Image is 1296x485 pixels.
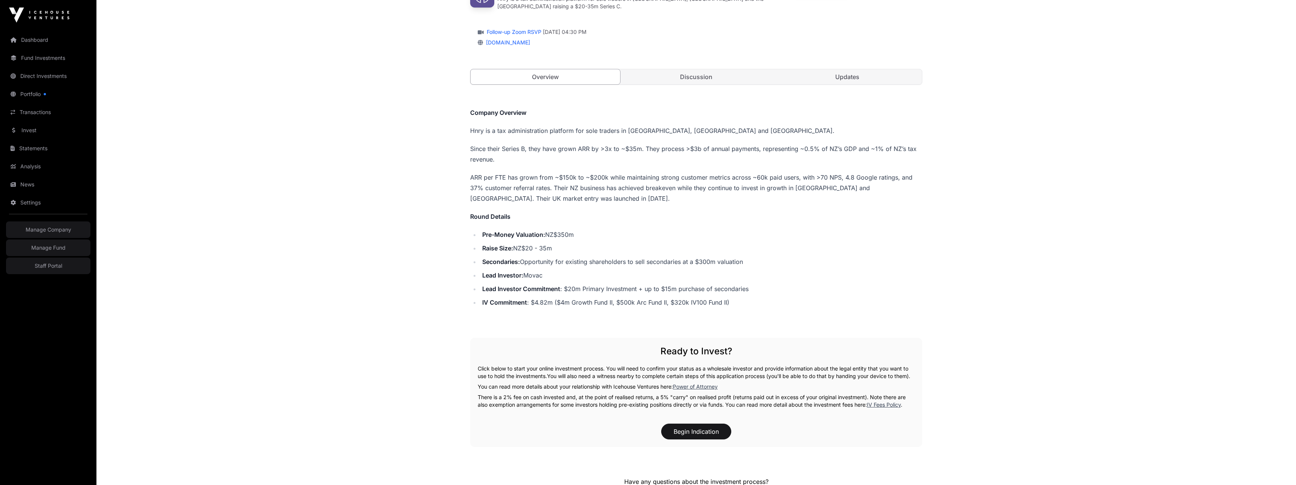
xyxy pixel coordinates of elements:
a: Discussion [622,69,771,84]
li: NZ$20 - 35m [480,243,922,253]
a: Manage Fund [6,239,90,256]
span: You will also need a witness nearby to complete certain steps of this application process (you'll... [547,373,910,379]
span: [DATE] 04:30 PM [543,28,587,36]
a: Fund Investments [6,50,90,66]
a: Updates [772,69,922,84]
a: Settings [6,194,90,211]
a: Power of Attorney [673,383,718,390]
p: Hnry is a tax administration platform for sole traders in [GEOGRAPHIC_DATA], [GEOGRAPHIC_DATA] an... [470,125,922,136]
strong: Lead Investor: [482,271,523,279]
strong: Raise Size: [482,244,513,252]
img: Icehouse Ventures Logo [9,8,69,23]
a: Dashboard [6,32,90,48]
a: Follow-up Zoom RSVP [485,28,541,36]
strong: IV Commitment [482,299,527,306]
a: [DOMAIN_NAME] [483,39,530,46]
p: There is a 2% fee on cash invested and, at the point of realised returns, a 5% "carry" on realise... [478,393,915,409]
a: Manage Company [6,221,90,238]
a: Overview [470,69,620,85]
button: Begin Indication [661,424,731,439]
li: Movac [480,270,922,281]
a: Direct Investments [6,68,90,84]
li: NZ$350m [480,229,922,240]
p: ARR per FTE has grown from ~$150k to ~$200k while maintaining strong customer metrics across ~60k... [470,172,922,204]
li: : $20m Primary Investment + up to $15m purchase of secondaries [480,284,922,294]
strong: Pre-Money Valuation: [482,231,545,238]
strong: Company Overview [470,109,526,116]
strong: Secondaries: [482,258,520,265]
strong: Lead Investor Commitment [482,285,560,293]
a: IV Fees Policy [867,401,901,408]
a: News [6,176,90,193]
a: Portfolio [6,86,90,102]
a: Invest [6,122,90,139]
a: Staff Portal [6,258,90,274]
strong: Round Details [470,213,510,220]
a: Statements [6,140,90,157]
p: Click below to start your online investment process. You will need to confirm your status as a wh... [478,365,915,380]
p: You can read more details about your relationship with Icehouse Ventures here: [478,383,915,390]
h2: Ready to Invest? [478,345,915,357]
p: Since their Series B, they have grown ARR by >3x to ~$35m. They process >$3b of annual payments, ... [470,143,922,165]
li: Opportunity for existing shareholders to sell secondaries at a $300m valuation [480,256,922,267]
a: Transactions [6,104,90,120]
nav: Tabs [471,69,922,84]
li: : $4.82m ($4m Growth Fund II, $500k Arc Fund II, $320k IV100 Fund II) [480,297,922,308]
a: Analysis [6,158,90,175]
iframe: Chat Widget [1258,449,1296,485]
